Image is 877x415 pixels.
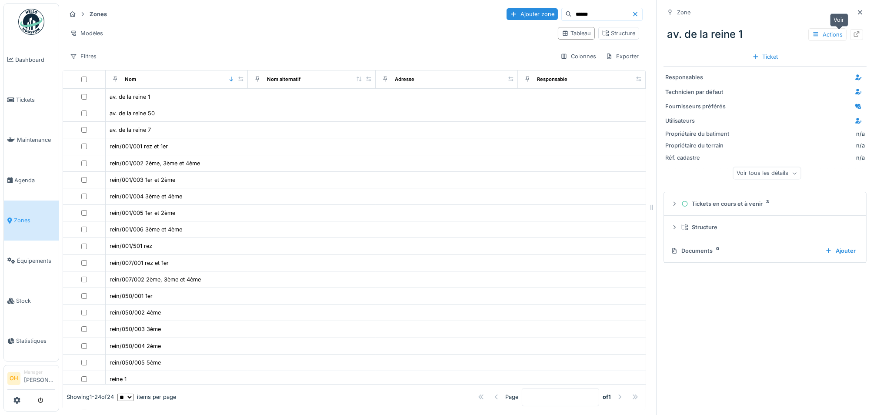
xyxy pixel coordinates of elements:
[110,225,182,234] div: rein/001/006 3ème et 4ème
[15,56,55,64] span: Dashboard
[4,160,59,200] a: Agenda
[110,192,182,201] div: rein/001/004 3ème et 4ème
[14,176,55,184] span: Agenda
[110,375,127,383] div: reine 1
[734,141,865,150] div: n/a
[681,200,856,208] div: Tickets en cours et à venir
[24,369,55,388] li: [PERSON_NAME]
[677,8,690,17] div: Zone
[4,281,59,321] a: Stock
[110,176,175,184] div: rein/001/003 1er et 2ème
[110,242,152,250] div: rein/001/501 rez
[16,96,55,104] span: Tickets
[507,8,558,20] div: Ajouter zone
[17,257,55,265] span: Équipements
[110,142,168,151] div: rein/001/001 rez et 1er
[17,136,55,144] span: Maintenance
[822,245,859,257] div: Ajouter
[665,73,730,81] div: Responsables
[733,167,801,180] div: Voir tous les détails
[665,130,730,138] div: Propriétaire du batiment
[4,201,59,241] a: Zones
[267,76,300,83] div: Nom alternatif
[110,209,175,217] div: rein/001/005 1er et 2ème
[7,369,55,390] a: OH Manager[PERSON_NAME]
[110,358,161,367] div: rein/050/005 5ème
[4,321,59,361] a: Statistiques
[562,29,591,37] div: Tableau
[671,247,818,255] div: Documents
[16,297,55,305] span: Stock
[830,13,848,26] div: Voir
[7,372,20,385] li: OH
[557,50,600,63] div: Colonnes
[603,393,611,401] strong: of 1
[665,154,730,162] div: Réf. cadastre
[117,393,176,401] div: items per page
[602,29,635,37] div: Structure
[4,120,59,160] a: Maintenance
[734,154,865,162] div: n/a
[110,259,169,267] div: rein/007/001 rez et 1er
[749,51,782,63] div: Ticket
[667,219,863,235] summary: Structure
[66,50,100,63] div: Filtres
[665,117,730,125] div: Utilisateurs
[505,393,518,401] div: Page
[808,28,847,41] div: Actions
[110,342,161,350] div: rein/050/004 2ème
[110,308,161,317] div: rein/050/002 4ème
[110,275,201,284] div: rein/007/002 2ème, 3ème et 4ème
[110,292,153,300] div: rein/050/001 1er
[110,159,200,167] div: rein/001/002 2ème, 3ème et 4ème
[4,241,59,281] a: Équipements
[86,10,110,18] strong: Zones
[856,130,865,138] div: n/a
[125,76,136,83] div: Nom
[395,76,414,83] div: Adresse
[665,102,730,110] div: Fournisseurs préférés
[67,393,114,401] div: Showing 1 - 24 of 24
[681,223,856,231] div: Structure
[14,216,55,224] span: Zones
[665,141,730,150] div: Propriétaire du terrain
[18,9,44,35] img: Badge_color-CXgf-gQk.svg
[4,40,59,80] a: Dashboard
[4,80,59,120] a: Tickets
[110,325,161,333] div: rein/050/003 3ème
[665,88,730,96] div: Technicien par défaut
[66,27,107,40] div: Modèles
[537,76,567,83] div: Responsable
[110,109,155,117] div: av. de la reine 50
[602,50,643,63] div: Exporter
[24,369,55,375] div: Manager
[664,23,867,46] div: av. de la reine 1
[667,243,863,259] summary: Documents0Ajouter
[110,126,151,134] div: av. de la reine 7
[16,337,55,345] span: Statistiques
[667,196,863,212] summary: Tickets en cours et à venir3
[110,93,150,101] div: av. de la reine 1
